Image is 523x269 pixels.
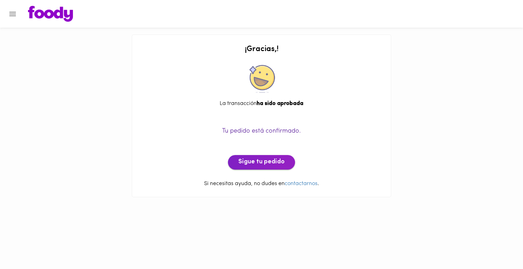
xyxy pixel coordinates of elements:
[222,128,301,134] span: Tu pedido está confirmado.
[257,101,303,106] b: ha sido aprobada
[483,229,516,262] iframe: Messagebird Livechat Widget
[139,180,384,188] p: Si necesitas ayuda, no dudes en .
[228,155,295,170] button: Sigue tu pedido
[4,6,21,22] button: Menu
[139,45,384,54] h2: ¡ Gracias , !
[139,100,384,108] div: La transacción
[285,181,318,186] a: contactarnos
[248,65,275,93] img: approved.png
[28,6,73,22] img: logo.png
[238,158,285,166] span: Sigue tu pedido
